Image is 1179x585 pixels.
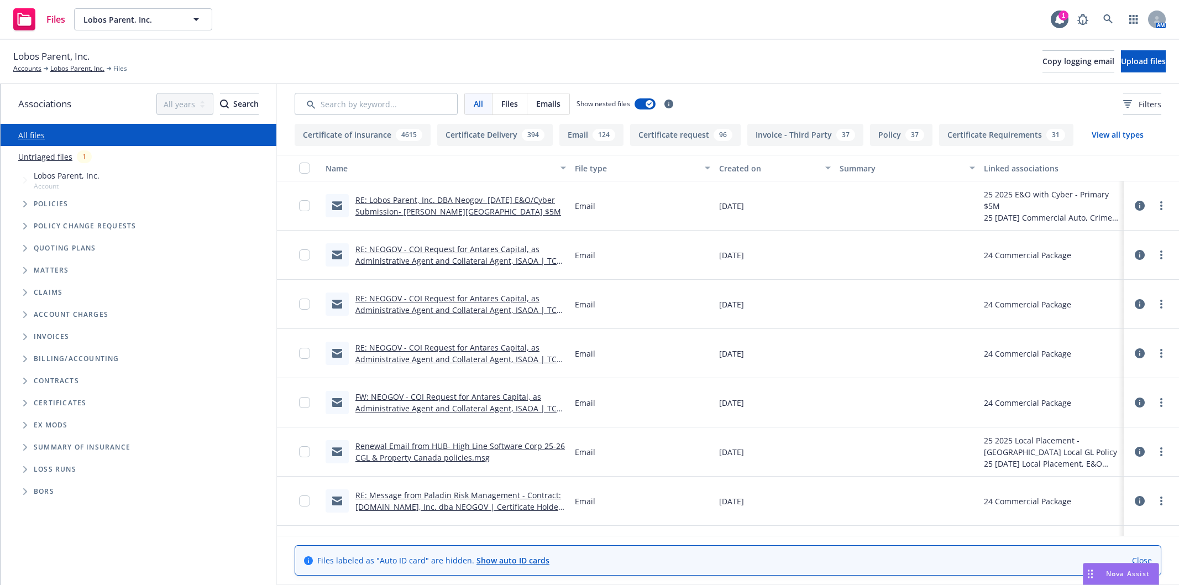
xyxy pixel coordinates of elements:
button: Invoice - Third Party [747,124,863,146]
a: Renewal Email from HUB- High Line Software Corp 25-26 CGL & Property Canada policies.msg [355,441,565,463]
span: Invoices [34,333,70,340]
button: View all types [1074,124,1161,146]
a: more [1155,494,1168,508]
input: Toggle Row Selected [299,249,310,260]
div: 25 2025 Local Placement - [GEOGRAPHIC_DATA] Local GL Policy [984,435,1119,458]
span: Ex Mods [34,422,67,429]
div: 37 [836,129,855,141]
span: Lobos Parent, Inc. [83,14,179,25]
span: Account [34,181,99,191]
a: RE: Lobos Parent, Inc. DBA Neogov- [DATE] E&O/Cyber Submission- [PERSON_NAME][GEOGRAPHIC_DATA] $5M [355,195,561,217]
a: All files [18,130,45,140]
a: more [1155,248,1168,262]
span: Filters [1139,98,1161,110]
div: 24 Commercial Package [984,299,1071,310]
div: Drag to move [1083,563,1097,584]
div: 25 [DATE] Commercial Auto, Crime, Workers' Compensation, Commercial Package, E&O with Cyber Renewal [984,212,1119,223]
div: 24 Commercial Package [984,495,1071,507]
button: Certificate Delivery [437,124,553,146]
span: Email [575,446,595,458]
span: Copy logging email [1042,56,1114,66]
div: 25 [DATE] Local Placement, E&O with Cyber Renewal [984,458,1119,469]
div: 24 Commercial Package [984,348,1071,359]
input: Toggle Row Selected [299,446,310,457]
span: Files [46,15,65,24]
button: Certificate Requirements [939,124,1073,146]
span: [DATE] [719,495,744,507]
a: RE: Message from Paladin Risk Management - Contract: [DOMAIN_NAME], Inc. dba NEOGOV | Certificate... [355,490,564,535]
input: Search by keyword... [295,93,458,115]
button: Copy logging email [1042,50,1114,72]
button: Summary [835,155,979,181]
div: 4615 [396,129,422,141]
div: Summary [840,163,963,174]
span: [DATE] [719,200,744,212]
span: Email [575,348,595,359]
div: 124 [593,129,615,141]
span: Show nested files [577,99,630,108]
a: more [1155,347,1168,360]
button: Certificate of insurance [295,124,431,146]
div: Search [220,93,259,114]
a: RE: NEOGOV - COI Request for Antares Capital, as Administrative Agent and Collateral Agent, ISAOA... [355,342,561,376]
span: [DATE] [719,249,744,261]
span: Summary of insurance [34,444,130,451]
span: Loss Runs [34,466,76,473]
button: Policy [870,124,932,146]
button: Linked associations [979,155,1124,181]
span: Filters [1123,98,1161,110]
a: RE: NEOGOV - COI Request for Antares Capital, as Administrative Agent and Collateral Agent, ISAOA... [355,244,561,278]
svg: Search [220,100,229,108]
a: FW: NEOGOV - COI Request for Antares Capital, as Administrative Agent and Collateral Agent, ISAOA... [355,391,561,425]
a: Show auto ID cards [476,555,549,566]
div: 394 [522,129,544,141]
span: BORs [34,488,54,495]
span: Nova Assist [1106,569,1150,578]
button: Email [559,124,623,146]
button: Upload files [1121,50,1166,72]
span: Upload files [1121,56,1166,66]
a: Search [1097,8,1119,30]
span: [DATE] [719,446,744,458]
span: Policy change requests [34,223,136,229]
div: File type [575,163,698,174]
div: Name [326,163,554,174]
div: Linked associations [984,163,1119,174]
div: Created on [719,163,819,174]
span: Email [575,249,595,261]
span: Contracts [34,378,79,384]
a: more [1155,199,1168,212]
input: Toggle Row Selected [299,495,310,506]
span: [DATE] [719,348,744,359]
span: Policies [34,201,69,207]
span: Email [575,299,595,310]
a: more [1155,445,1168,458]
span: [DATE] [719,397,744,409]
input: Toggle Row Selected [299,348,310,359]
button: Filters [1123,93,1161,115]
span: Email [575,495,595,507]
span: Email [575,397,595,409]
button: Created on [715,155,835,181]
span: Email [575,200,595,212]
a: Close [1132,555,1152,566]
span: Account charges [34,311,108,318]
a: Lobos Parent, Inc. [50,64,104,74]
span: Files [501,98,518,109]
input: Toggle Row Selected [299,397,310,408]
button: Certificate request [630,124,741,146]
span: Certificates [34,400,86,406]
div: 37 [905,129,924,141]
div: Folder Tree Example [1,348,276,503]
button: SearchSearch [220,93,259,115]
button: File type [570,155,715,181]
span: Lobos Parent, Inc. [34,170,99,181]
div: 24 Commercial Package [984,249,1071,261]
a: RE: NEOGOV - COI Request for Antares Capital, as Administrative Agent and Collateral Agent, ISAOA... [355,293,561,327]
span: All [474,98,483,109]
span: Files [113,64,127,74]
span: Matters [34,267,69,274]
a: Files [9,4,70,35]
a: Switch app [1123,8,1145,30]
div: Tree Example [1,168,276,348]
